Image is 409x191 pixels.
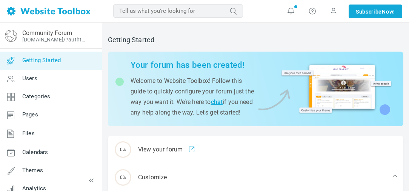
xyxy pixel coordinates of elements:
a: 0% View your forum [108,136,403,163]
span: Files [22,130,35,137]
span: Getting Started [22,57,61,64]
span: Themes [22,167,43,174]
a: Community Forum [22,29,72,37]
span: 0% [115,141,131,158]
span: Calendars [22,149,48,156]
a: chat [211,98,223,105]
input: Tell us what you're looking for [113,4,243,18]
span: 0% [115,169,131,186]
a: SubscribeNow! [349,5,402,18]
img: globe-icon.png [5,30,17,42]
h2: Your forum has been created! [131,60,256,70]
div: View your forum [108,136,403,163]
p: Welcome to Website Toolbox! Follow this guide to quickly configure your forum just the way you wa... [131,76,256,118]
span: Pages [22,111,38,118]
span: Users [22,75,37,82]
span: Categories [22,93,51,100]
span: Now! [382,8,395,16]
h2: Getting Started [108,36,403,44]
a: [DOMAIN_NAME]/?authtoken=ea9149772f393bed7c01aeeb7762caba&rememberMe=1 [22,37,88,43]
